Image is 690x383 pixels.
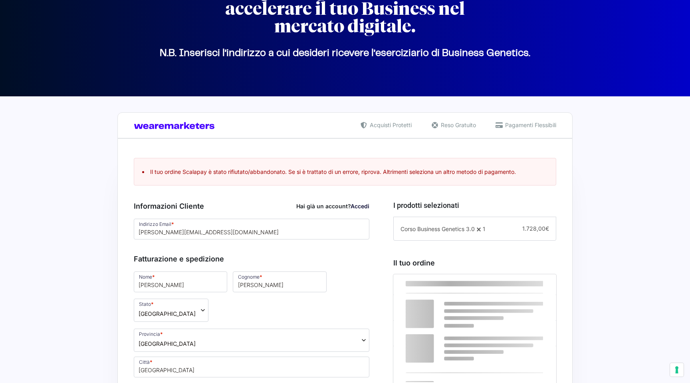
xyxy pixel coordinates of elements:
button: Le tue preferenze relative al consenso per le tecnologie di tracciamento [670,363,684,377]
iframe: Customerly Messenger Launcher [6,352,30,376]
input: Indirizzo Email * [134,219,369,239]
h3: I prodotti selezionati [393,200,556,211]
input: Città * [134,357,369,377]
h3: Il tuo ordine [393,257,556,268]
h3: Fatturazione e spedizione [134,253,369,264]
span: € [545,225,549,232]
td: Corso Business Genetics 3.0 [393,295,493,320]
span: Reso Gratuito [439,121,476,129]
span: Stato [134,299,208,322]
span: Pagamenti Flessibili [503,121,556,129]
p: N.B. Inserisci l’indirizzo a cui desideri ricevere l’eserciziario di Business Genetics. [121,53,569,54]
input: Nome * [134,271,227,292]
th: Subtotale [493,274,556,295]
div: Hai già un account? [296,202,369,210]
th: Prodotto [393,274,493,295]
span: 1 [483,225,485,232]
h3: Informazioni Cliente [134,201,369,211]
span: Bologna [139,339,196,348]
span: 1.728,00 [522,225,549,232]
input: Cognome * [233,271,326,292]
a: Accedi [351,203,369,209]
li: Il tuo ordine Scalapay è stato rifiutato/abbandonato. Se si è trattato di un errore, riprova. Alt... [142,168,548,176]
span: Corso Business Genetics 3.0 [401,225,475,232]
span: Italia [139,309,196,318]
span: Acquisti Protetti [368,121,412,129]
span: Provincia [134,329,369,352]
th: Subtotale [393,321,493,346]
